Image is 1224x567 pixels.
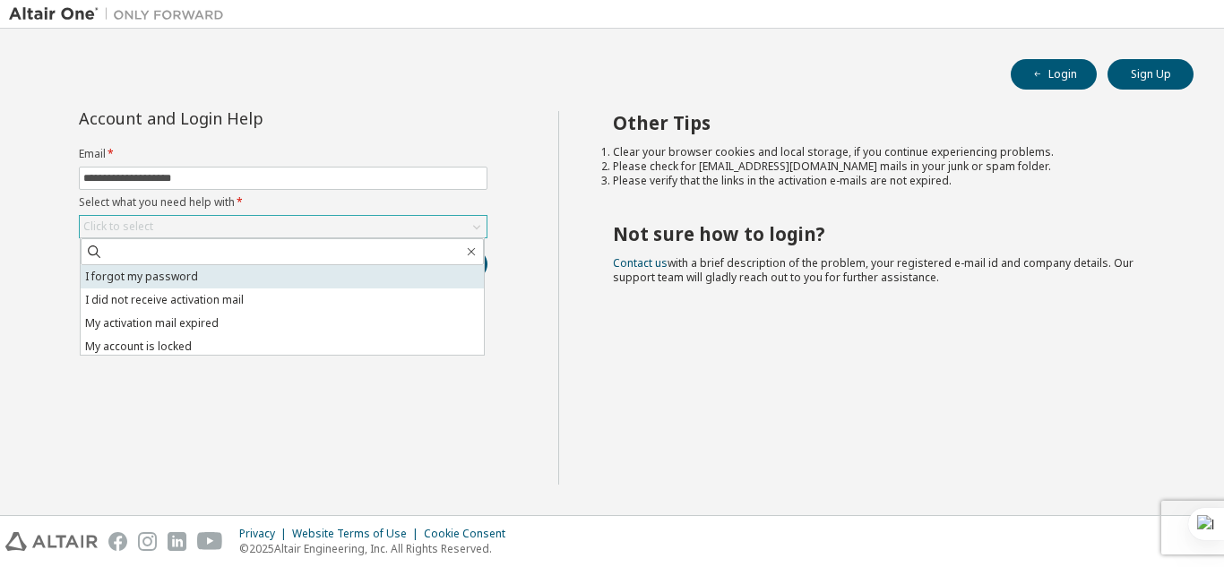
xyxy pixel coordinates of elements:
[81,265,484,288] li: I forgot my password
[613,174,1162,188] li: Please verify that the links in the activation e-mails are not expired.
[613,111,1162,134] h2: Other Tips
[1011,59,1097,90] button: Login
[239,527,292,541] div: Privacy
[613,145,1162,159] li: Clear your browser cookies and local storage, if you continue experiencing problems.
[80,216,487,237] div: Click to select
[79,195,487,210] label: Select what you need help with
[424,527,516,541] div: Cookie Consent
[79,147,487,161] label: Email
[83,219,153,234] div: Click to select
[613,255,668,271] a: Contact us
[5,532,98,551] img: altair_logo.svg
[613,255,1133,285] span: with a brief description of the problem, your registered e-mail id and company details. Our suppo...
[138,532,157,551] img: instagram.svg
[239,541,516,556] p: © 2025 Altair Engineering, Inc. All Rights Reserved.
[108,532,127,551] img: facebook.svg
[79,111,406,125] div: Account and Login Help
[168,532,186,551] img: linkedin.svg
[613,159,1162,174] li: Please check for [EMAIL_ADDRESS][DOMAIN_NAME] mails in your junk or spam folder.
[9,5,233,23] img: Altair One
[197,532,223,551] img: youtube.svg
[292,527,424,541] div: Website Terms of Use
[613,222,1162,245] h2: Not sure how to login?
[1108,59,1194,90] button: Sign Up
